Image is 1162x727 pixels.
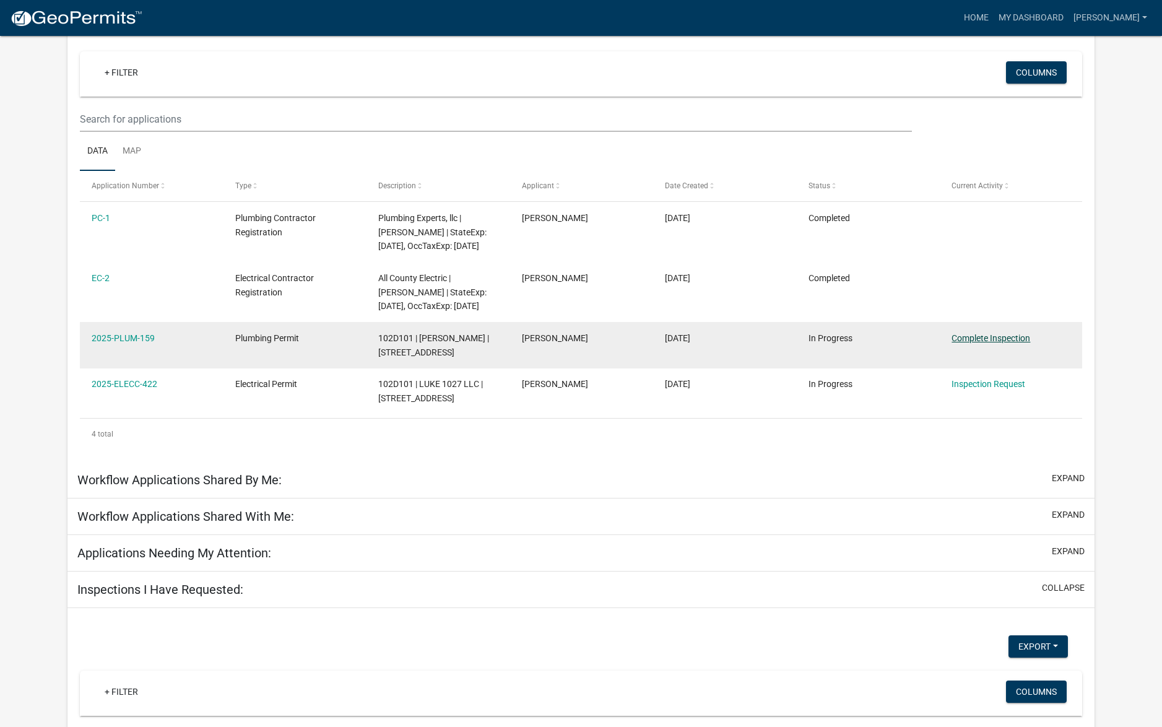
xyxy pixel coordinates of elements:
[378,181,416,190] span: Description
[665,333,690,343] span: 08/06/2025
[797,171,940,201] datatable-header-cell: Status
[223,171,366,201] datatable-header-cell: Type
[809,333,852,343] span: In Progress
[92,273,110,283] a: EC-2
[1052,508,1085,521] button: expand
[67,29,1095,462] div: collapse
[115,132,149,172] a: Map
[92,181,159,190] span: Application Number
[959,6,994,30] a: Home
[378,213,487,251] span: Plumbing Experts, llc | John Allen | StateExp: 11/30/2026, OccTaxExp: 03/31/2026
[1069,6,1152,30] a: [PERSON_NAME]
[235,181,251,190] span: Type
[80,107,912,132] input: Search for applications
[1052,545,1085,558] button: expand
[665,181,708,190] span: Date Created
[95,61,148,84] a: + Filter
[366,171,510,201] datatable-header-cell: Description
[77,509,294,524] h5: Workflow Applications Shared With Me:
[235,213,316,237] span: Plumbing Contractor Registration
[809,273,850,283] span: Completed
[1008,635,1068,658] button: Export
[665,379,690,389] span: 08/06/2025
[77,582,243,597] h5: Inspections I Have Requested:
[665,213,690,223] span: 08/07/2025
[235,379,297,389] span: Electrical Permit
[522,273,588,283] span: Allisha T Blair
[92,213,110,223] a: PC-1
[809,181,830,190] span: Status
[510,171,654,201] datatable-header-cell: Applicant
[952,181,1003,190] span: Current Activity
[92,379,157,389] a: 2025-ELECC-422
[994,6,1069,30] a: My Dashboard
[522,181,554,190] span: Applicant
[1006,61,1067,84] button: Columns
[665,273,690,283] span: 08/07/2025
[952,333,1030,343] a: Complete Inspection
[522,333,588,343] span: Allisha T Blair
[80,171,223,201] datatable-header-cell: Application Number
[522,213,588,223] span: Allisha T Blair
[378,379,483,403] span: 102D101 | LUKE 1027 LLC | 274 Iron Horse Dr
[92,333,155,343] a: 2025-PLUM-159
[80,419,1082,450] div: 4 total
[378,273,487,311] span: All County Electric | Ross Hendricks | StateExp: 06/30/2026, OccTaxExp: 12/31/2025
[653,171,797,201] datatable-header-cell: Date Created
[1006,681,1067,703] button: Columns
[1042,581,1085,594] button: collapse
[809,213,850,223] span: Completed
[77,546,271,560] h5: Applications Needing My Attention:
[1052,472,1085,485] button: expand
[95,681,148,703] a: + Filter
[235,273,314,297] span: Electrical Contractor Registration
[952,379,1025,389] a: Inspection Request
[940,171,1083,201] datatable-header-cell: Current Activity
[80,132,115,172] a: Data
[235,333,299,343] span: Plumbing Permit
[522,379,588,389] span: Allisha T Blair
[77,472,282,487] h5: Workflow Applications Shared By Me:
[378,333,489,357] span: 102D101 | Jonathan Allen | 1027 LAKE OCONEE PKWY Suite 900
[809,379,852,389] span: In Progress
